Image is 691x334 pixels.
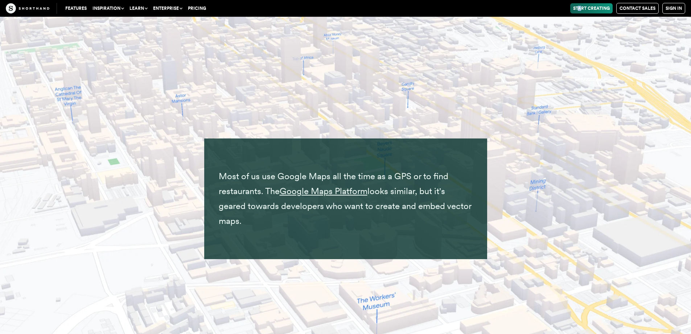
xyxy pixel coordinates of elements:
span: Most of us use Google Maps all the time as a GPS or to find restaurants. The [219,171,448,196]
img: The Craft [6,3,49,13]
button: Enterprise [150,3,185,13]
span: looks similar, but it's geared towards developers who want to create and embed vector maps. [219,186,471,226]
a: Pricing [185,3,209,13]
a: Sign in [662,3,685,14]
button: Inspiration [90,3,127,13]
a: Google Maps Platform [280,186,367,196]
a: Start Creating [570,3,613,13]
a: Features [62,3,90,13]
button: Learn [127,3,150,13]
a: Contact Sales [616,3,659,14]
